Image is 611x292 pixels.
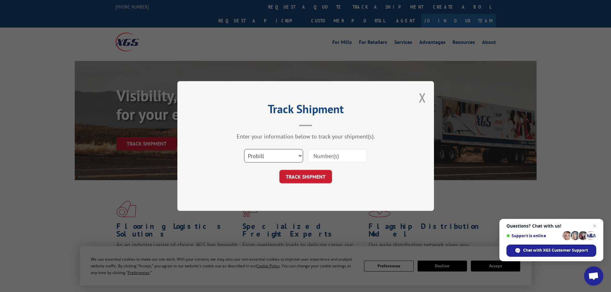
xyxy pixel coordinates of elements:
[591,222,598,230] span: Close chat
[279,170,332,183] button: TRACK SHIPMENT
[506,233,560,238] span: Support is online
[209,133,402,140] div: Enter your information below to track your shipment(s).
[584,266,603,286] div: Open chat
[523,247,588,253] span: Chat with XGS Customer Support
[506,223,596,229] span: Questions? Chat with us!
[209,104,402,117] h2: Track Shipment
[419,89,426,106] button: Close modal
[308,149,367,163] input: Number(s)
[506,245,596,257] div: Chat with XGS Customer Support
